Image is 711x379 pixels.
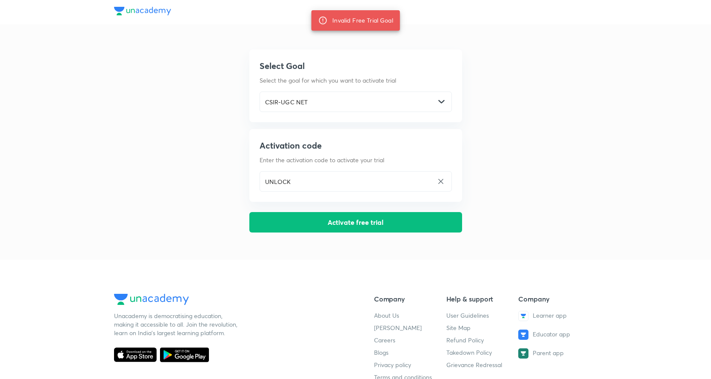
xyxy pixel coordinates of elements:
a: Blogs [374,348,388,356]
a: Site Map [446,324,471,332]
h5: Activation code [260,139,452,152]
a: User Guidelines [446,311,489,319]
h5: Select Goal [260,60,452,72]
a: Careers [374,336,395,344]
p: Enter the activation code to activate your trial [260,155,452,164]
a: Parent app [518,348,584,359]
input: Select goal [260,93,435,111]
input: Enter activation code [260,173,434,190]
img: - [438,99,444,105]
h5: Help & support [446,294,512,304]
div: Unacademy is democratising education, making it accessible to all. Join the revolution, learn on ... [114,312,242,337]
h5: Company [518,294,584,304]
div: Invalid Free Trial Goal [332,13,393,28]
a: About Us [374,311,399,319]
img: Unacademy [114,7,171,15]
img: Parent app [518,348,528,359]
a: Takedown Policy [446,348,492,356]
a: [PERSON_NAME] [374,324,422,332]
h5: Company [374,294,440,304]
p: Select the goal for which you want to activate trial [260,76,452,85]
img: Unacademy Logo [114,294,189,305]
a: Grievance Redressal [446,361,502,369]
button: Activate free trial [249,212,462,233]
a: Educator app [518,330,584,340]
a: Unacademy [114,7,171,17]
img: Learner app [518,311,528,321]
a: Learner app [518,311,584,321]
img: Educator app [518,330,528,340]
a: Privacy policy [374,361,411,369]
a: Refund Policy [446,336,484,344]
